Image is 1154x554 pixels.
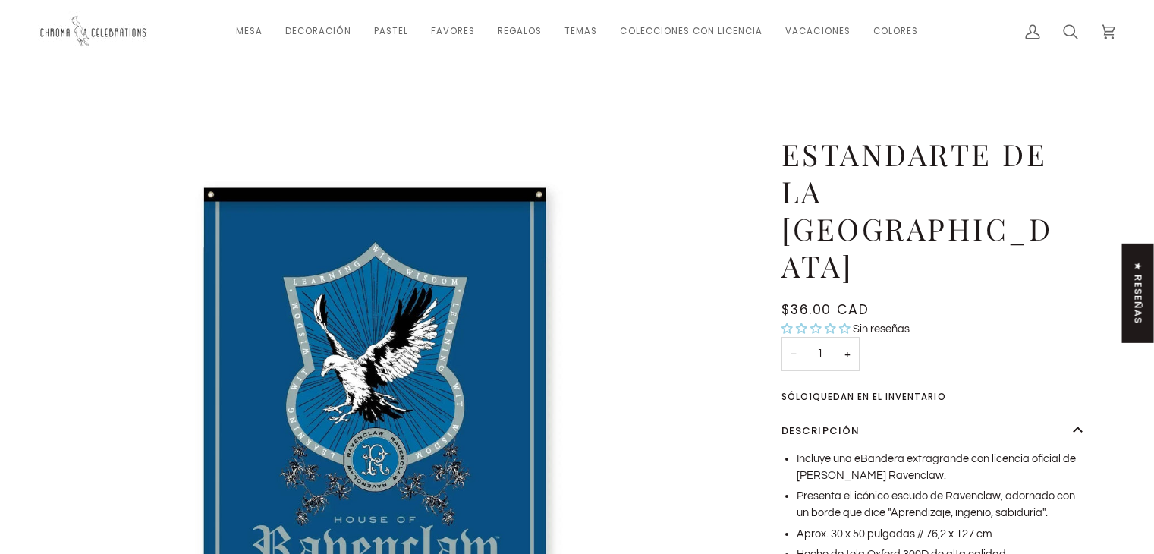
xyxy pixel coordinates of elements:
[797,488,1085,521] li: Presenta el icónico escudo de Ravenclaw, adornado con un borde que dice "Aprendizaje, ingenio, sa...
[781,136,1074,284] h1: Estandarte de la [GEOGRAPHIC_DATA]
[236,25,263,38] span: Mesa
[873,25,918,38] span: Colores
[564,25,597,38] span: Temas
[38,11,152,52] img: Chroma Celebrations
[374,25,408,38] span: Pastel
[797,451,1085,484] li: Incluye una e Bandera extragrande con licencia oficial de [PERSON_NAME] Ravenclaw.
[809,391,813,403] span: 1
[781,411,1085,451] button: Descripción
[781,337,806,371] button: Disminuir cantidad
[797,526,1085,543] li: Aprox. 30 x 50 pulgadas // 76,2 x 127 cm
[285,25,351,38] span: Decoración
[781,337,860,371] input: Cantidad
[620,25,763,38] span: Colecciones con licencia
[835,337,860,371] button: Aumentar cantidad
[781,301,869,319] span: $36.00 CAD
[781,393,951,402] span: Sólo quedan en el inventario
[1122,244,1154,343] div: Click to open Judge.me floating reviews tab
[431,25,475,38] span: favores
[498,25,542,38] span: Regalos
[785,25,850,38] span: Vacaciones
[853,323,910,335] span: Sin reseñas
